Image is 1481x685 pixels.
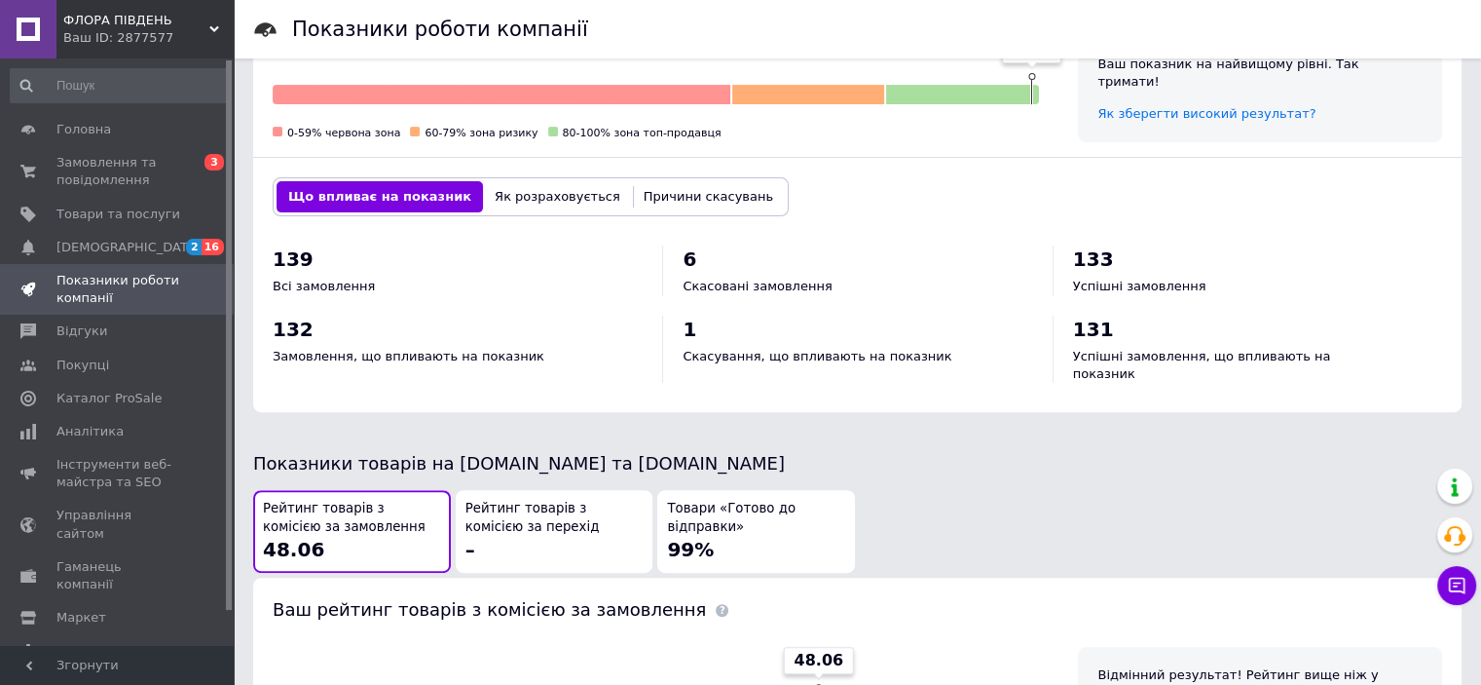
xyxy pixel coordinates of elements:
span: 16 [202,239,224,255]
span: Гаманець компанії [56,558,180,593]
button: Рейтинг товарів з комісією за замовлення48.06 [253,490,451,573]
span: Рейтинг товарів з комісією за перехід [465,500,644,536]
span: 0-59% червона зона [287,127,400,139]
div: Ваш ID: 2877577 [63,29,234,47]
span: 3 [204,154,224,171]
span: Аналітика [56,423,124,440]
span: Покупці [56,357,109,374]
span: [DEMOGRAPHIC_DATA] [56,239,201,256]
button: Чат з покупцем [1437,566,1476,605]
span: 6 [683,247,696,271]
span: Інструменти веб-майстра та SEO [56,456,180,491]
span: Рейтинг товарів з комісією за замовлення [263,500,441,536]
span: Головна [56,121,111,138]
span: 131 [1073,318,1114,341]
span: ФЛОРА ПІВДЕНЬ [63,12,209,29]
span: Замовлення та повідомлення [56,154,180,189]
button: Причини скасувань [632,181,785,212]
span: Показники роботи компанії [56,272,180,307]
span: 1 [683,318,696,341]
span: 99% [667,538,714,561]
span: Товари та послуги [56,206,180,223]
span: Ваш рейтинг товарів з комісією за замовлення [273,599,706,620]
span: 139 [273,247,314,271]
button: Як розраховується [483,181,632,212]
button: Що впливає на показник [277,181,483,212]
span: 48.06 [794,650,843,671]
span: Налаштування [56,642,156,660]
input: Пошук [10,68,230,103]
button: Рейтинг товарів з комісією за перехід– [456,490,653,573]
span: 80-100% зона топ-продавця [563,127,722,139]
span: Показники товарів на [DOMAIN_NAME] та [DOMAIN_NAME] [253,453,785,474]
span: Каталог ProSale [56,390,162,407]
span: Всі замовлення [273,279,375,293]
span: Товари «Готово до відправки» [667,500,845,536]
span: Успішні замовлення, що впливають на показник [1073,349,1331,381]
span: Замовлення, що впливають на показник [273,349,544,363]
span: Маркет [56,609,106,627]
span: Управління сайтом [56,507,180,542]
span: – [465,538,475,561]
span: 132 [273,318,314,341]
span: 133 [1073,247,1114,271]
div: Ваш показник на найвищому рівні. Так тримати! [1097,56,1423,91]
span: Скасовані замовлення [683,279,832,293]
button: Товари «Готово до відправки»99% [657,490,855,573]
a: Як зберегти високий результат? [1097,106,1315,121]
span: 60-79% зона ризику [425,127,537,139]
span: Скасування, що впливають на показник [683,349,951,363]
span: Відгуки [56,323,107,340]
span: 48.06 [263,538,324,561]
span: Успішні замовлення [1073,279,1206,293]
h1: Показники роботи компанії [292,18,588,41]
span: 2 [186,239,202,255]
